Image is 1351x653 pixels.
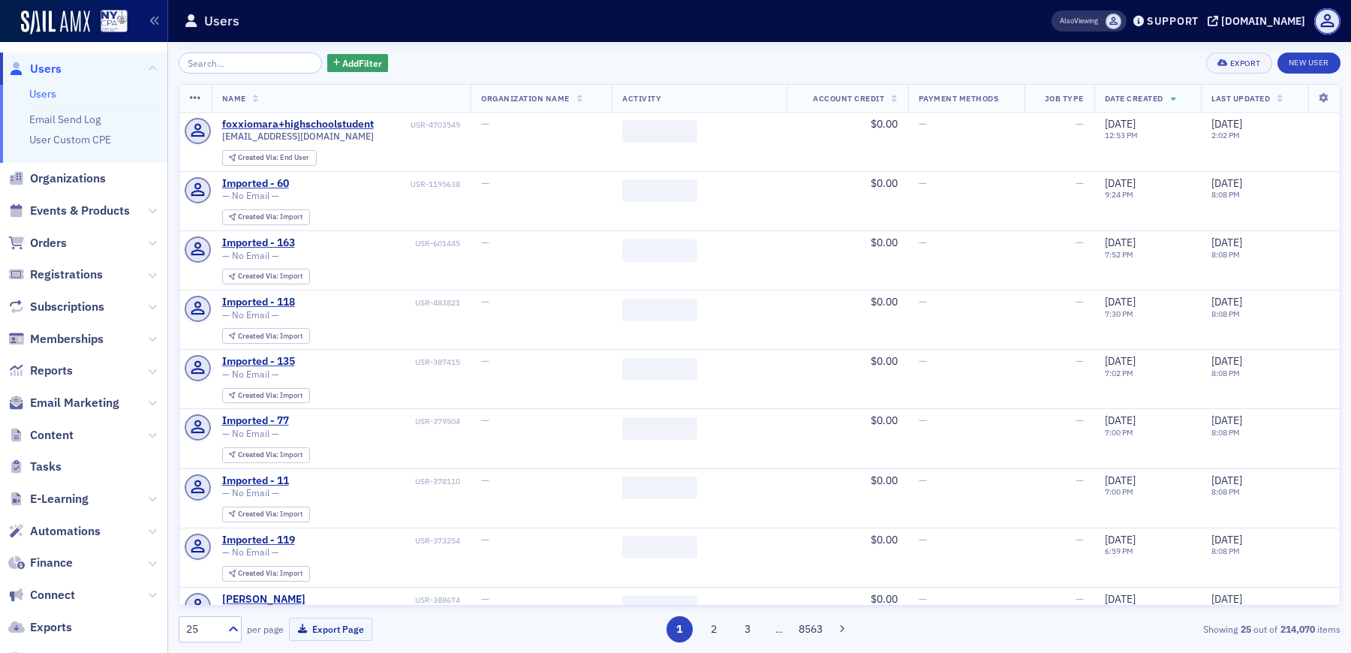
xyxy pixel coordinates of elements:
[238,392,302,400] div: Import
[1045,93,1084,104] span: Job Type
[1105,308,1133,319] time: 7:30 PM
[919,354,927,368] span: —
[1221,14,1305,28] div: [DOMAIN_NAME]
[1211,236,1242,249] span: [DATE]
[8,235,67,251] a: Orders
[919,176,927,190] span: —
[1211,427,1240,438] time: 8:08 PM
[222,177,289,191] div: Imported - 60
[1211,117,1242,131] span: [DATE]
[30,266,103,283] span: Registrations
[919,533,927,546] span: —
[238,271,280,281] span: Created Via :
[291,179,460,189] div: USR-1195638
[919,414,927,427] span: —
[481,236,489,249] span: —
[700,616,727,642] button: 2
[30,331,104,348] span: Memberships
[622,358,697,381] span: ‌
[919,592,927,606] span: —
[8,427,74,444] a: Content
[238,509,280,519] span: Created Via :
[30,235,67,251] span: Orders
[8,203,130,219] a: Events & Products
[8,555,73,571] a: Finance
[29,113,101,126] a: Email Send Log
[1105,368,1133,378] time: 7:02 PM
[238,213,302,221] div: Import
[871,117,898,131] span: $0.00
[222,546,279,558] span: — No Email —
[1105,117,1136,131] span: [DATE]
[238,570,302,578] div: Import
[871,592,898,606] span: $0.00
[1076,295,1084,308] span: —
[222,131,374,142] span: [EMAIL_ADDRESS][DOMAIN_NAME]
[297,298,460,308] div: USR-483821
[622,536,697,558] span: ‌
[871,533,898,546] span: $0.00
[481,354,489,368] span: —
[8,266,103,283] a: Registrations
[30,523,101,540] span: Automations
[919,474,927,487] span: —
[1277,53,1340,74] a: New User
[1105,533,1136,546] span: [DATE]
[222,236,295,250] div: Imported - 163
[222,388,310,404] div: Created Via: Import
[871,414,898,427] span: $0.00
[666,616,693,642] button: 1
[1076,592,1084,606] span: —
[622,477,697,499] span: ‌
[222,209,310,225] div: Created Via: Import
[238,272,302,281] div: Import
[1211,93,1270,104] span: Last Updated
[1211,189,1240,200] time: 8:08 PM
[8,61,62,77] a: Users
[238,331,280,341] span: Created Via :
[1060,16,1098,26] span: Viewing
[622,595,697,618] span: ‌
[1147,14,1199,28] div: Support
[481,533,489,546] span: —
[30,459,62,475] span: Tasks
[222,487,279,498] span: — No Email —
[622,120,697,143] span: ‌
[1211,176,1242,190] span: [DATE]
[8,395,119,411] a: Email Marketing
[871,295,898,308] span: $0.00
[222,296,295,309] div: Imported - 118
[1105,130,1138,140] time: 12:53 PM
[871,354,898,368] span: $0.00
[238,451,302,459] div: Import
[1105,486,1133,497] time: 7:00 PM
[1105,249,1133,260] time: 7:52 PM
[1105,592,1136,606] span: [DATE]
[222,250,279,261] span: — No Email —
[30,491,89,507] span: E-Learning
[342,56,382,70] span: Add Filter
[30,587,75,603] span: Connect
[29,87,56,101] a: Users
[297,239,460,248] div: USR-601445
[222,93,246,104] span: Name
[1238,622,1253,636] strong: 25
[29,133,111,146] a: User Custom CPE
[481,474,489,487] span: —
[735,616,761,642] button: 3
[101,10,128,33] img: SailAMX
[1105,295,1136,308] span: [DATE]
[481,592,489,606] span: —
[798,616,824,642] button: 8563
[1076,236,1084,249] span: —
[8,587,75,603] a: Connect
[1060,16,1074,26] div: Also
[1211,533,1242,546] span: [DATE]
[21,11,90,35] img: SailAMX
[1211,546,1240,556] time: 8:08 PM
[1211,308,1240,319] time: 8:08 PM
[919,295,927,308] span: —
[1211,295,1242,308] span: [DATE]
[8,299,104,315] a: Subscriptions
